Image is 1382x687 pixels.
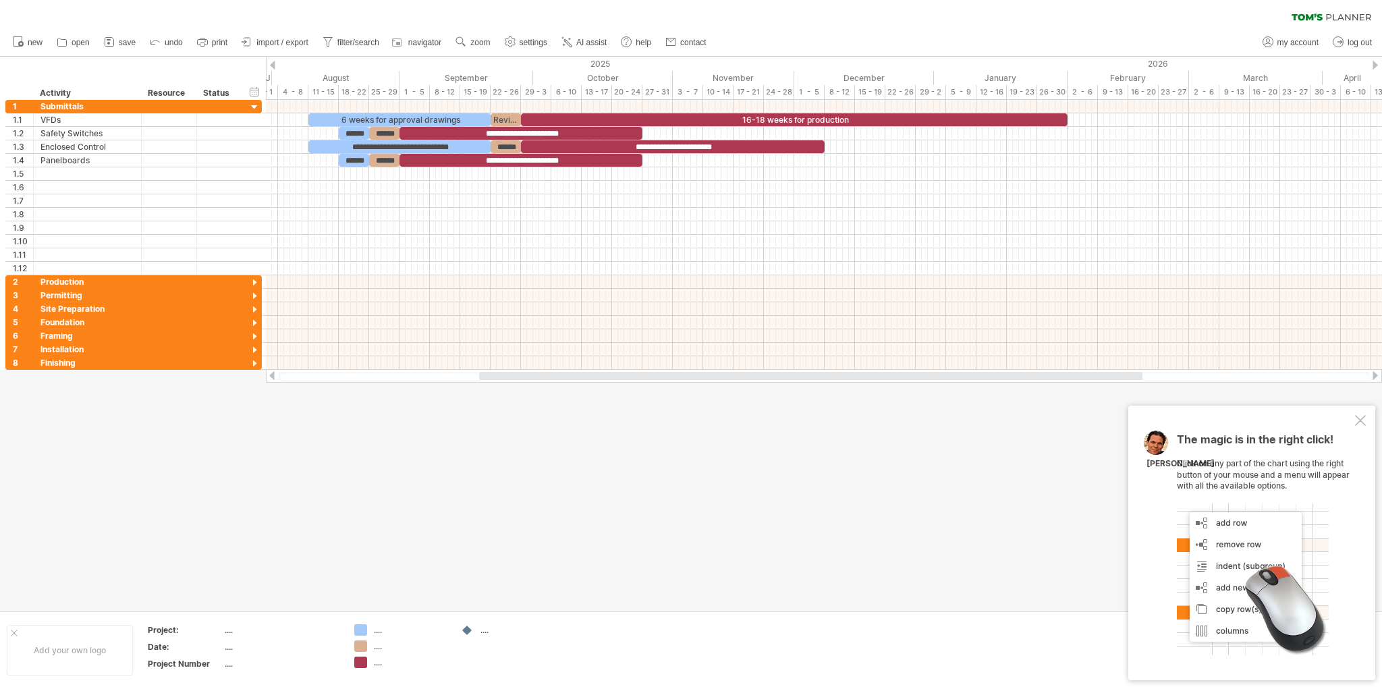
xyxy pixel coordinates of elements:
div: Status [203,86,233,100]
a: import / export [238,34,312,51]
div: 23 - 27 [1280,85,1310,99]
span: save [119,38,136,47]
span: open [72,38,90,47]
div: 1.1 [13,113,33,126]
div: 1 - 5 [794,85,825,99]
a: my account [1259,34,1323,51]
div: 20 - 24 [612,85,642,99]
div: 18 - 22 [339,85,369,99]
div: Click on any part of the chart using the right button of your mouse and a menu will appear with a... [1177,434,1352,655]
div: Date: [148,641,222,653]
div: 16 - 20 [1250,85,1280,99]
div: .... [225,624,338,636]
div: 5 [13,316,33,329]
span: zoom [470,38,490,47]
div: 1.5 [13,167,33,180]
a: new [9,34,47,51]
div: [PERSON_NAME] [1146,458,1215,470]
span: contact [680,38,707,47]
div: November 2025 [673,71,794,85]
div: Activity [40,86,134,100]
span: log out [1348,38,1372,47]
div: 13 - 17 [582,85,612,99]
div: 16-18 weeks for production [521,113,1068,126]
div: Resource [148,86,189,100]
div: 26 - 30 [1037,85,1068,99]
div: 4 - 8 [278,85,308,99]
div: 11 - 15 [308,85,339,99]
div: .... [480,624,554,636]
div: Installation [40,343,134,356]
div: .... [225,658,338,669]
div: 7 [13,343,33,356]
div: 1.10 [13,235,33,248]
div: 1.6 [13,181,33,194]
span: The magic is in the right click! [1177,433,1333,453]
div: March 2026 [1189,71,1323,85]
a: help [617,34,655,51]
div: 24 - 28 [764,85,794,99]
div: 1.12 [13,262,33,275]
span: undo [165,38,183,47]
a: navigator [390,34,445,51]
div: 9 - 13 [1219,85,1250,99]
div: 8 - 12 [430,85,460,99]
span: AI assist [576,38,607,47]
div: 29 - 2 [916,85,946,99]
div: 15 - 19 [855,85,885,99]
div: Submittals [40,100,134,113]
div: Framing [40,329,134,342]
div: Site Preparation [40,302,134,315]
a: zoom [452,34,494,51]
div: 2 - 6 [1068,85,1098,99]
div: Foundation [40,316,134,329]
div: 22 - 26 [885,85,916,99]
div: .... [374,624,447,636]
div: 1.9 [13,221,33,234]
div: 19 - 23 [1007,85,1037,99]
div: 1.3 [13,140,33,153]
div: Safety Switches [40,127,134,140]
div: 30 - 3 [1310,85,1341,99]
div: 1 - 5 [399,85,430,99]
div: Add your own logo [7,625,133,676]
div: Finishing [40,356,134,369]
div: October 2025 [533,71,673,85]
div: 23 - 27 [1159,85,1189,99]
div: Review [491,113,521,126]
div: Production [40,275,134,288]
div: Permitting [40,289,134,302]
div: 8 [13,356,33,369]
div: 22 - 26 [491,85,521,99]
div: September 2025 [399,71,533,85]
div: .... [374,640,447,652]
div: 12 - 16 [976,85,1007,99]
div: 6 weeks for approval drawings [308,113,491,126]
div: 3 - 7 [673,85,703,99]
div: Project Number [148,658,222,669]
span: my account [1277,38,1319,47]
a: print [194,34,231,51]
a: undo [146,34,187,51]
div: VFDs [40,113,134,126]
a: save [101,34,140,51]
div: Project: [148,624,222,636]
div: 1 [13,100,33,113]
div: December 2025 [794,71,934,85]
div: August 2025 [272,71,399,85]
div: 1.2 [13,127,33,140]
div: 10 - 14 [703,85,734,99]
span: settings [520,38,547,47]
div: 17 - 21 [734,85,764,99]
div: 29 - 3 [521,85,551,99]
span: new [28,38,43,47]
div: 9 - 13 [1098,85,1128,99]
span: help [636,38,651,47]
div: Panelboards [40,154,134,167]
a: settings [501,34,551,51]
a: AI assist [558,34,611,51]
a: open [53,34,94,51]
div: .... [225,641,338,653]
div: .... [374,657,447,668]
div: 1.4 [13,154,33,167]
